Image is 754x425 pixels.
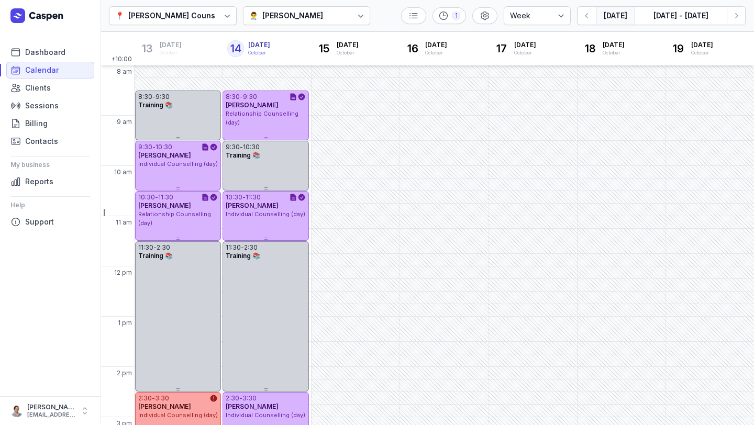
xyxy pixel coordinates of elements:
span: Sessions [25,99,59,112]
span: Billing [25,117,48,130]
div: - [240,143,243,151]
div: - [153,243,157,252]
div: - [152,143,156,151]
div: 10:30 [226,193,242,202]
span: [PERSON_NAME] [226,202,279,209]
div: 2:30 [226,394,239,402]
span: [PERSON_NAME] [138,402,191,410]
div: [EMAIL_ADDRESS][DOMAIN_NAME] [27,411,75,419]
div: 18 [582,40,598,57]
div: 11:30 [226,243,241,252]
div: 11:30 [246,193,261,202]
div: October [248,49,270,57]
div: 11:30 [158,193,173,202]
div: October [160,49,182,57]
span: Relationship Counselling (day) [226,110,298,126]
div: - [242,193,246,202]
span: Training 📚 [138,101,173,109]
div: 2:30 [157,243,170,252]
div: 10:30 [156,143,172,151]
span: Individual Counselling (day) [138,411,218,419]
span: Relationship Counselling (day) [138,210,211,227]
div: October [514,49,536,57]
span: [PERSON_NAME] [226,101,279,109]
div: 11:30 [138,243,153,252]
span: Training 📚 [138,252,173,260]
div: - [239,394,242,402]
span: +10:00 [111,55,134,65]
div: October [603,49,625,57]
span: Training 📚 [226,151,260,159]
div: October [425,49,447,57]
span: [DATE] [514,41,536,49]
div: 📍 [115,9,124,22]
span: 11 am [116,218,132,227]
span: 9 am [117,118,132,126]
span: [DATE] [603,41,625,49]
div: [PERSON_NAME] [262,9,323,22]
div: 9:30 [156,93,170,101]
div: - [152,93,156,101]
div: Help [10,197,90,214]
div: - [241,243,244,252]
div: - [240,93,243,101]
div: 10:30 [243,143,260,151]
span: [DATE] [160,41,182,49]
span: [DATE] [248,41,270,49]
span: Contacts [25,135,58,148]
span: Support [25,216,54,228]
span: 1 pm [118,319,132,327]
button: [DATE] [596,6,635,25]
div: 8:30 [138,93,152,101]
span: [DATE] [691,41,713,49]
span: Individual Counselling (day) [138,160,218,167]
div: 8:30 [226,93,240,101]
span: [DATE] [337,41,359,49]
span: [PERSON_NAME] [138,151,191,159]
div: October [337,49,359,57]
span: [PERSON_NAME] [138,202,191,209]
span: Training 📚 [226,252,260,260]
div: October [691,49,713,57]
div: 2:30 [244,243,258,252]
div: 13 [139,40,156,57]
span: 10 am [114,168,132,176]
div: - [155,193,158,202]
div: 14 [227,40,244,57]
div: 10:30 [138,193,155,202]
div: My business [10,156,90,173]
div: 9:30 [243,93,257,101]
div: [PERSON_NAME] Counselling [128,9,236,22]
span: Reports [25,175,53,188]
span: Dashboard [25,46,65,59]
div: 16 [404,40,421,57]
span: Individual Counselling (day) [226,210,305,218]
div: 9:30 [226,143,240,151]
span: 12 pm [114,269,132,277]
div: 19 [670,40,687,57]
span: Individual Counselling (day) [226,411,305,419]
span: 8 am [117,68,132,76]
div: [PERSON_NAME] [27,403,75,411]
span: [PERSON_NAME] [226,402,279,410]
span: Clients [25,82,51,94]
div: 9:30 [138,143,152,151]
img: User profile image [10,405,23,417]
div: 3:30 [155,394,169,402]
div: 1 [452,12,460,20]
div: 3:30 [242,394,257,402]
span: Calendar [25,64,59,76]
span: 2 pm [117,369,132,377]
div: 17 [493,40,510,57]
div: 2:30 [138,394,152,402]
button: [DATE] - [DATE] [635,6,727,25]
div: 👨‍⚕️ [249,9,258,22]
div: 15 [316,40,332,57]
span: [DATE] [425,41,447,49]
div: - [152,394,155,402]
